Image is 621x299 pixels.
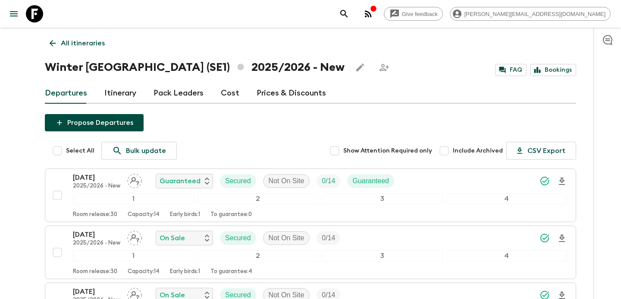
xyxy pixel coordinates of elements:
p: 0 / 14 [322,233,335,243]
button: search adventures [336,5,353,22]
p: All itineraries [61,38,105,48]
span: Include Archived [453,146,503,155]
button: CSV Export [506,142,576,160]
div: 1 [73,193,194,204]
svg: Synced Successfully [539,176,550,186]
p: Guaranteed [160,176,201,186]
svg: Synced Successfully [539,233,550,243]
p: Not On Site [269,233,304,243]
div: Trip Fill [317,174,340,188]
p: Early birds: 1 [170,211,200,218]
p: [DATE] [73,286,120,297]
span: Assign pack leader [127,233,142,240]
p: 2025/2026 - New [73,183,120,190]
a: All itineraries [45,35,110,52]
div: Trip Fill [317,231,340,245]
p: Capacity: 14 [128,268,160,275]
a: Departures [45,83,87,104]
div: [PERSON_NAME][EMAIL_ADDRESS][DOMAIN_NAME] [450,7,611,21]
p: 0 / 14 [322,176,335,186]
span: Give feedback [397,11,442,17]
p: [DATE] [73,172,120,183]
div: 4 [446,250,568,261]
span: Assign pack leader [127,176,142,183]
p: Bulk update [126,146,166,156]
span: [PERSON_NAME][EMAIL_ADDRESS][DOMAIN_NAME] [460,11,610,17]
button: [DATE]2025/2026 - NewAssign pack leaderOn SaleSecuredNot On SiteTrip Fill1234Room release:30Capac... [45,226,576,279]
div: 1 [73,250,194,261]
div: Secured [220,174,256,188]
a: Cost [221,83,239,104]
a: Bookings [530,64,576,76]
span: Assign pack leader [127,290,142,297]
svg: Download Onboarding [557,233,567,244]
span: Select All [66,146,94,155]
p: To guarantee: 0 [210,211,252,218]
div: 3 [322,250,443,261]
h1: Winter [GEOGRAPHIC_DATA] (SE1) 2025/2026 - New [45,59,345,76]
p: Room release: 30 [73,211,117,218]
p: Room release: 30 [73,268,117,275]
p: On Sale [160,233,185,243]
span: Show Attention Required only [343,146,432,155]
div: Not On Site [263,174,310,188]
button: Propose Departures [45,114,144,131]
p: Guaranteed [352,176,389,186]
a: Bulk update [101,142,177,160]
div: 2 [198,193,319,204]
div: Not On Site [263,231,310,245]
div: Secured [220,231,256,245]
div: 2 [198,250,319,261]
a: Prices & Discounts [257,83,326,104]
span: Share this itinerary [376,59,393,76]
div: 3 [322,193,443,204]
a: Give feedback [384,7,443,21]
p: Early birds: 1 [170,268,200,275]
svg: Download Onboarding [557,176,567,187]
a: Itinerary [104,83,136,104]
button: Edit this itinerary [351,59,369,76]
p: To guarantee: 4 [210,268,252,275]
a: FAQ [495,64,527,76]
a: Pack Leaders [154,83,204,104]
p: 2025/2026 - New [73,240,120,247]
p: [DATE] [73,229,120,240]
p: Secured [225,176,251,186]
button: [DATE]2025/2026 - NewAssign pack leaderGuaranteedSecuredNot On SiteTrip FillGuaranteed1234Room re... [45,169,576,222]
p: Secured [225,233,251,243]
button: menu [5,5,22,22]
div: 4 [446,193,568,204]
p: Capacity: 14 [128,211,160,218]
p: Not On Site [269,176,304,186]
